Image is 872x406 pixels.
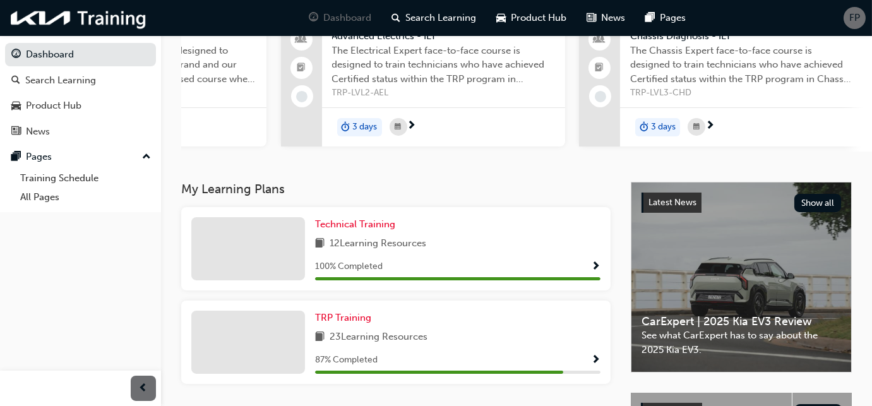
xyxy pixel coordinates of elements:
span: next-icon [705,121,715,132]
span: Dashboard [324,11,372,25]
span: TRP-LVL2-AEL [332,86,555,100]
span: 3 days [651,120,676,134]
a: Latest NewsShow all [642,193,841,213]
span: Latest News [648,197,696,208]
span: CarExpert | 2025 Kia EV3 Review [642,314,841,329]
a: guage-iconDashboard [299,5,382,31]
span: book-icon [315,236,325,252]
span: guage-icon [11,49,21,61]
span: news-icon [587,10,597,26]
a: Product Hub [5,94,156,117]
span: The Electrical Expert face-to-face course is designed to train technicians who have achieved Cert... [332,44,555,87]
span: car-icon [11,100,21,112]
span: pages-icon [11,152,21,163]
span: news-icon [11,126,21,138]
span: 100 % Completed [315,260,383,274]
span: 12 Learning Resources [330,236,426,252]
span: TRP Training [315,312,371,323]
button: Show Progress [591,352,600,368]
button: DashboardSearch LearningProduct HubNews [5,40,156,145]
span: TRP-LVL3-CHD [630,86,853,100]
span: 87 % Completed [315,353,378,367]
span: guage-icon [309,10,319,26]
div: Product Hub [26,99,81,113]
span: The Chassis Expert face-to-face course is designed to train technicians who have achieved Certifi... [630,44,853,87]
span: learningRecordVerb_NONE-icon [595,91,606,102]
span: people-icon [297,32,306,48]
span: News [602,11,626,25]
span: Product Hub [511,11,567,25]
h3: My Learning Plans [181,182,611,196]
img: kia-training [6,5,152,31]
a: News [5,120,156,143]
button: Show all [794,194,842,212]
a: All Pages [15,188,156,207]
span: car-icon [497,10,506,26]
span: Pages [660,11,686,25]
span: See what CarExpert has to say about the 2025 Kia EV3. [642,328,841,357]
a: Training Schedule [15,169,156,188]
span: search-icon [11,75,20,87]
span: Technical Training [315,218,395,230]
span: Advanced Electrics - ILT [332,29,555,44]
a: Dashboard [5,43,156,66]
a: pages-iconPages [636,5,696,31]
button: Pages [5,145,156,169]
a: search-iconSearch Learning [382,5,487,31]
div: Search Learning [25,73,96,88]
span: people-icon [595,32,604,48]
span: Chassis Diagnosis - ILT [630,29,853,44]
a: Search Learning [5,69,156,92]
a: news-iconNews [577,5,636,31]
span: duration-icon [342,119,350,136]
div: News [26,124,50,139]
span: learningRecordVerb_NONE-icon [296,91,308,102]
a: Advanced Electrics - ILTThe Electrical Expert face-to-face course is designed to train technician... [281,19,565,146]
span: pages-icon [646,10,655,26]
span: Show Progress [591,261,600,273]
span: search-icon [392,10,401,26]
span: book-icon [315,330,325,345]
button: FP [844,7,866,29]
span: Search Learning [406,11,477,25]
span: booktick-icon [595,60,604,76]
span: next-icon [407,121,417,132]
a: Latest NewsShow allCarExpert | 2025 Kia EV3 ReviewSee what CarExpert has to say about the 2025 Ki... [631,182,852,373]
button: Show Progress [591,259,600,275]
a: TRP Training [315,311,376,325]
span: calendar-icon [395,119,402,135]
span: 23 Learning Resources [330,330,427,345]
span: Show Progress [591,355,600,366]
a: car-iconProduct Hub [487,5,577,31]
div: Pages [26,150,52,164]
a: Technical Training [315,217,400,232]
span: calendar-icon [693,119,700,135]
span: FP [849,11,860,25]
span: 3 days [353,120,378,134]
span: booktick-icon [297,60,306,76]
span: up-icon [142,149,151,165]
span: duration-icon [640,119,648,136]
a: Chassis Diagnosis - ILTThe Chassis Expert face-to-face course is designed to train technicians wh... [579,19,863,146]
span: prev-icon [139,381,148,397]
